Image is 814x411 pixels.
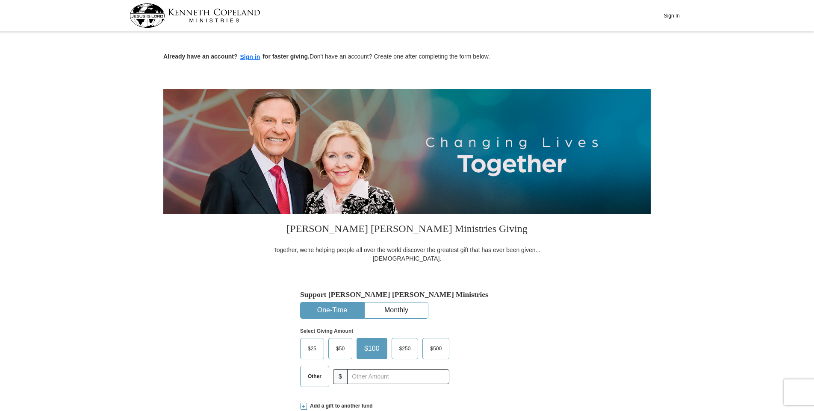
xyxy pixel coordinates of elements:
img: kcm-header-logo.svg [130,3,260,28]
span: $100 [360,342,384,355]
strong: Already have an account? for faster giving. [163,53,310,60]
button: Sign in [238,52,263,62]
span: $50 [332,342,349,355]
button: One-Time [301,302,364,318]
h3: [PERSON_NAME] [PERSON_NAME] Ministries Giving [268,214,546,246]
span: $25 [304,342,321,355]
p: Don't have an account? Create one after completing the form below. [163,52,651,62]
input: Other Amount [347,369,449,384]
span: $250 [395,342,415,355]
strong: Select Giving Amount [300,328,353,334]
button: Sign In [659,9,684,22]
h5: Support [PERSON_NAME] [PERSON_NAME] Ministries [300,290,514,299]
span: Add a gift to another fund [307,402,373,410]
span: Other [304,370,326,383]
button: Monthly [365,302,428,318]
span: $ [333,369,348,384]
div: Together, we're helping people all over the world discover the greatest gift that has ever been g... [268,246,546,263]
span: $500 [426,342,446,355]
